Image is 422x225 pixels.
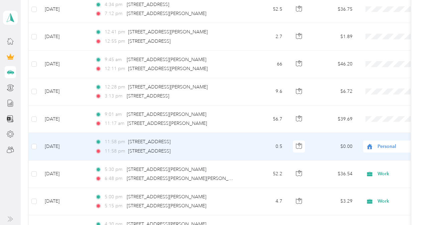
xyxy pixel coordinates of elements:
span: 12:55 pm [105,38,125,45]
span: 11:58 pm [105,138,125,146]
span: [STREET_ADDRESS][PERSON_NAME] [127,11,206,16]
span: [STREET_ADDRESS][PERSON_NAME] [127,57,206,62]
span: 6:48 pm [105,175,124,182]
span: 9:45 am [105,56,124,63]
span: [STREET_ADDRESS][PERSON_NAME] [127,167,206,172]
td: [DATE] [39,188,90,215]
td: $39.69 [311,105,358,133]
span: [STREET_ADDRESS] [128,148,171,154]
span: [STREET_ADDRESS] [127,93,169,99]
span: 12:11 pm [105,65,125,72]
td: [DATE] [39,51,90,78]
td: 9.6 [243,78,288,105]
span: [STREET_ADDRESS][PERSON_NAME] [128,84,208,90]
span: 5:30 pm [105,166,124,173]
td: $36.54 [311,161,358,188]
span: 11:17 am [105,120,124,127]
span: [STREET_ADDRESS][PERSON_NAME] [128,29,208,35]
span: 7:12 pm [105,10,124,17]
iframe: Everlance-gr Chat Button Frame [385,188,422,225]
td: 0.5 [243,133,288,160]
span: 5:15 pm [105,202,124,210]
td: 4.7 [243,188,288,215]
span: [STREET_ADDRESS] [127,2,169,7]
td: 52.2 [243,161,288,188]
td: [DATE] [39,133,90,160]
span: [STREET_ADDRESS][PERSON_NAME] [128,66,208,71]
td: [DATE] [39,23,90,50]
td: 66 [243,51,288,78]
span: 12:28 pm [105,83,125,91]
td: $3.29 [311,188,358,215]
td: $6.72 [311,78,358,105]
td: $0.00 [311,133,358,160]
td: 56.7 [243,105,288,133]
span: [STREET_ADDRESS][PERSON_NAME] [127,194,206,200]
span: 11:58 pm [105,148,125,155]
td: 2.7 [243,23,288,50]
span: [STREET_ADDRESS] [128,38,171,44]
td: $46.20 [311,51,358,78]
td: [DATE] [39,78,90,105]
span: 3:13 pm [105,92,124,100]
td: $1.89 [311,23,358,50]
span: [STREET_ADDRESS][PERSON_NAME][PERSON_NAME] [127,176,243,181]
span: [STREET_ADDRESS][PERSON_NAME] [127,121,207,126]
span: 5:00 pm [105,193,124,201]
span: [STREET_ADDRESS][PERSON_NAME] [127,203,206,209]
span: 12:41 pm [105,28,125,36]
span: 4:34 pm [105,1,124,8]
td: [DATE] [39,161,90,188]
td: [DATE] [39,105,90,133]
span: [STREET_ADDRESS][PERSON_NAME] [127,111,206,117]
span: [STREET_ADDRESS] [128,139,171,145]
span: 9:01 am [105,111,124,118]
